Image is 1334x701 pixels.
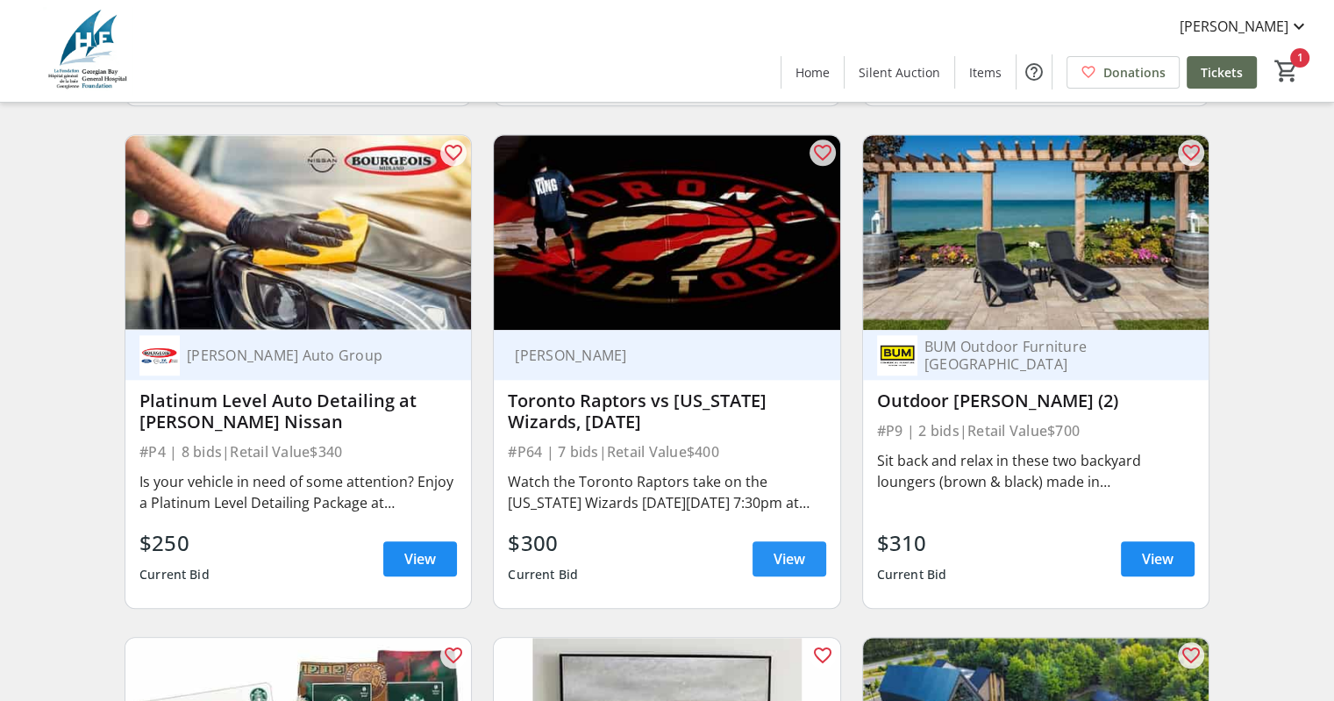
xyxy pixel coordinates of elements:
button: [PERSON_NAME] [1166,12,1323,40]
a: View [753,541,826,576]
a: Home [781,56,844,89]
span: View [774,548,805,569]
div: Is your vehicle in need of some attention? Enjoy a Platinum Level Detailing Package at [PERSON_NA... [139,471,457,513]
span: View [1142,548,1173,569]
div: Current Bid [508,559,578,590]
mat-icon: favorite_outline [443,645,464,666]
img: Platinum Level Auto Detailing at Bourgeois Nissan [125,135,471,330]
div: #P4 | 8 bids | Retail Value $340 [139,440,457,464]
a: Tickets [1187,56,1257,89]
button: Help [1017,54,1052,89]
a: View [383,541,457,576]
a: Donations [1066,56,1180,89]
mat-icon: favorite_outline [812,142,833,163]
mat-icon: favorite_outline [1181,645,1202,666]
span: Donations [1103,63,1166,82]
img: Georgian Bay General Hospital Foundation's Logo [11,7,167,95]
div: $300 [508,527,578,559]
span: Items [969,63,1002,82]
div: [PERSON_NAME] Auto Group [180,347,436,364]
span: View [404,548,436,569]
mat-icon: favorite_outline [443,142,464,163]
div: Watch the Toronto Raptors take on the [US_STATE] Wizards [DATE][DATE] 7:30pm at [GEOGRAPHIC_DATA]... [508,471,825,513]
img: Outdoor Patio Loungers (2) [863,135,1209,330]
span: Home [795,63,830,82]
div: #P9 | 2 bids | Retail Value $700 [877,418,1195,443]
img: Toronto Raptors vs Washington Wizards, November 21 [494,135,839,330]
div: $250 [139,527,210,559]
div: Toronto Raptors vs [US_STATE] Wizards, [DATE] [508,390,825,433]
mat-icon: favorite_outline [1181,142,1202,163]
a: View [1121,541,1195,576]
div: Platinum Level Auto Detailing at [PERSON_NAME] Nissan [139,390,457,433]
div: Outdoor [PERSON_NAME] (2) [877,390,1195,411]
span: Tickets [1201,63,1243,82]
img: Bourgeois Auto Group [139,335,180,376]
div: BUM Outdoor Furniture [GEOGRAPHIC_DATA] [917,338,1173,373]
a: Items [955,56,1016,89]
div: Sit back and relax in these two backyard loungers (brown & black) made in [GEOGRAPHIC_DATA], from... [877,450,1195,492]
mat-icon: favorite_outline [812,645,833,666]
div: #P64 | 7 bids | Retail Value $400 [508,440,825,464]
img: BUM Outdoor Furniture Canada [877,335,917,376]
div: $310 [877,527,947,559]
span: [PERSON_NAME] [1180,16,1288,37]
div: Current Bid [139,559,210,590]
div: [PERSON_NAME] [508,347,804,364]
span: Silent Auction [859,63,940,82]
div: Current Bid [877,559,947,590]
button: Cart [1271,55,1302,87]
a: Silent Auction [845,56,954,89]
